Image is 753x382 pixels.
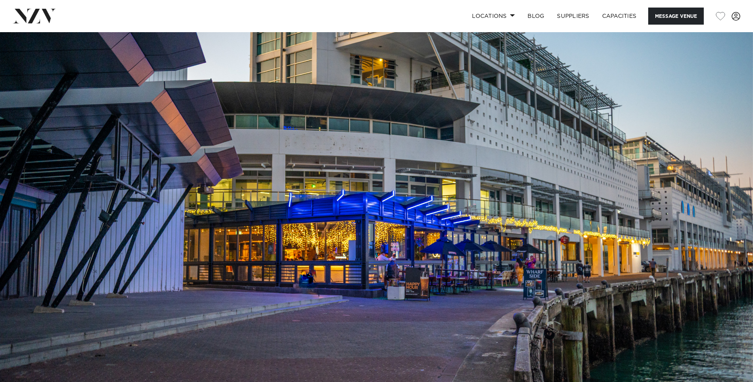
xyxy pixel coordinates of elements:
a: Locations [466,8,521,25]
img: nzv-logo.png [13,9,56,23]
a: Capacities [596,8,643,25]
button: Message Venue [648,8,704,25]
a: BLOG [521,8,551,25]
a: SUPPLIERS [551,8,595,25]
